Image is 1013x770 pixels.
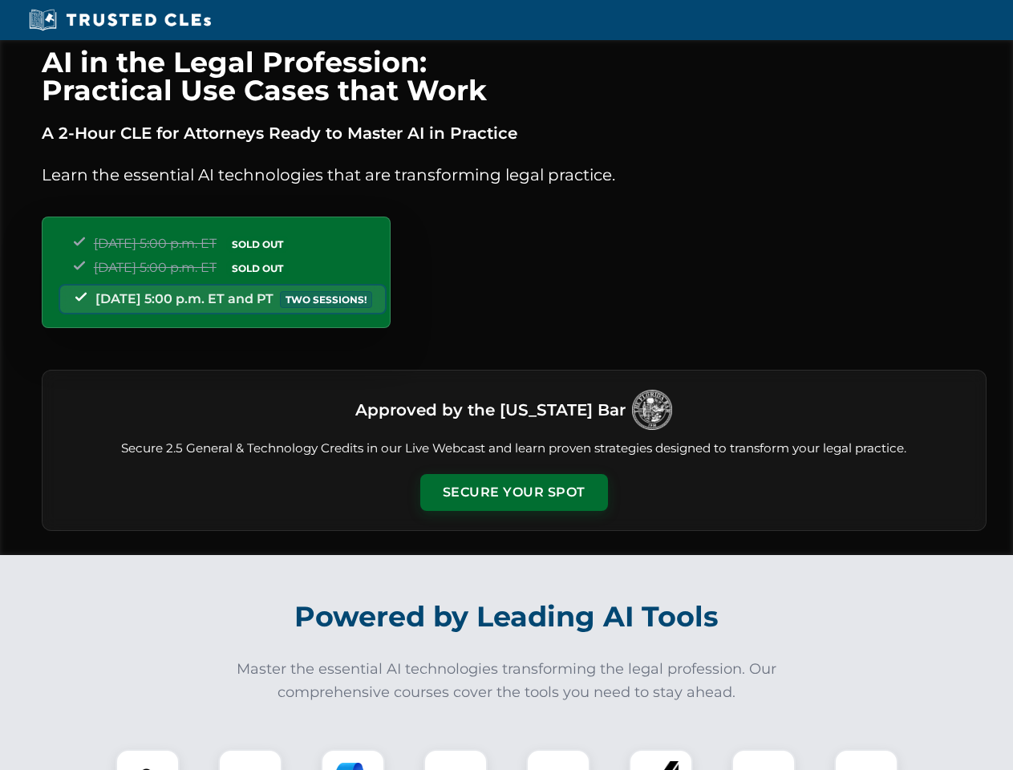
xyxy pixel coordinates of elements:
span: SOLD OUT [226,236,289,253]
span: SOLD OUT [226,260,289,277]
span: [DATE] 5:00 p.m. ET [94,260,217,275]
p: A 2-Hour CLE for Attorneys Ready to Master AI in Practice [42,120,987,146]
img: Logo [632,390,672,430]
h1: AI in the Legal Profession: Practical Use Cases that Work [42,48,987,104]
span: [DATE] 5:00 p.m. ET [94,236,217,251]
p: Learn the essential AI technologies that are transforming legal practice. [42,162,987,188]
img: Trusted CLEs [24,8,216,32]
p: Secure 2.5 General & Technology Credits in our Live Webcast and learn proven strategies designed ... [62,440,966,458]
h3: Approved by the [US_STATE] Bar [355,395,626,424]
h2: Powered by Leading AI Tools [63,589,951,645]
p: Master the essential AI technologies transforming the legal profession. Our comprehensive courses... [226,658,788,704]
button: Secure Your Spot [420,474,608,511]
